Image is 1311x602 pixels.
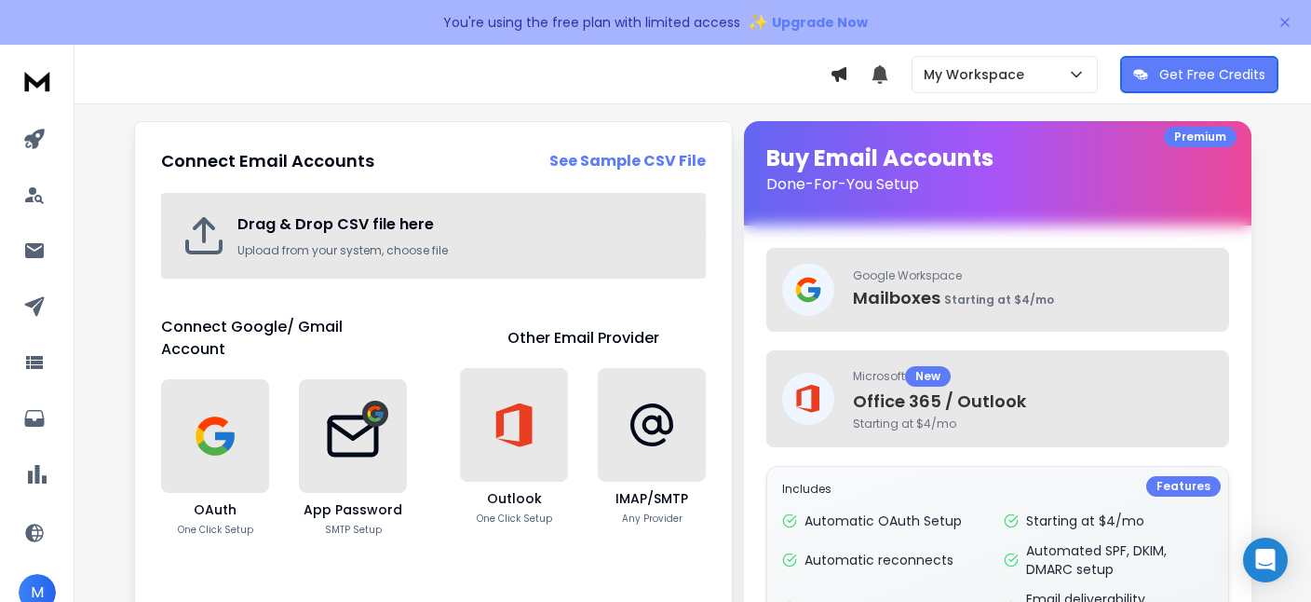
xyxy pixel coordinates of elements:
[161,316,407,361] h1: Connect Google/ Gmail Account
[1159,65,1265,84] p: Get Free Credits
[853,268,1213,283] p: Google Workspace
[853,366,1213,387] p: Microsoft
[1026,541,1214,579] p: Automated SPF, DKIM, DMARC setup
[766,144,1229,196] h1: Buy Email Accounts
[549,150,706,171] strong: See Sample CSV File
[853,389,1213,415] p: Office 365 / Outlook
[194,500,237,519] h3: OAuth
[924,65,1032,84] p: My Workspace
[748,4,868,41] button: ✨Upgrade Now
[944,292,1054,308] span: Starting at $4/mo
[1164,127,1237,147] div: Premium
[507,327,659,349] h1: Other Email Provider
[748,9,768,35] span: ✨
[905,366,951,387] div: New
[766,173,1229,196] p: Done-For-You Setup
[615,489,688,508] h3: IMAP/SMTP
[804,551,953,569] p: Automatic reconnects
[304,500,402,519] h3: App Password
[178,523,253,537] p: One Click Setup
[1120,56,1278,93] button: Get Free Credits
[487,489,542,508] h3: Outlook
[237,213,685,236] h2: Drag & Drop CSV file here
[853,417,1213,431] span: Starting at $4/mo
[237,243,685,258] p: Upload from your system, choose file
[853,285,1213,311] p: Mailboxes
[622,512,683,526] p: Any Provider
[19,63,56,98] img: logo
[782,482,1213,497] p: Includes
[477,512,552,526] p: One Click Setup
[1243,538,1288,582] div: Open Intercom Messenger
[549,150,706,172] a: See Sample CSV File
[1146,476,1221,497] div: Features
[161,148,374,174] h2: Connect Email Accounts
[804,512,962,530] p: Automatic OAuth Setup
[443,13,740,32] p: You're using the free plan with limited access
[772,13,868,32] span: Upgrade Now
[325,523,382,537] p: SMTP Setup
[1026,512,1144,530] p: Starting at $4/mo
